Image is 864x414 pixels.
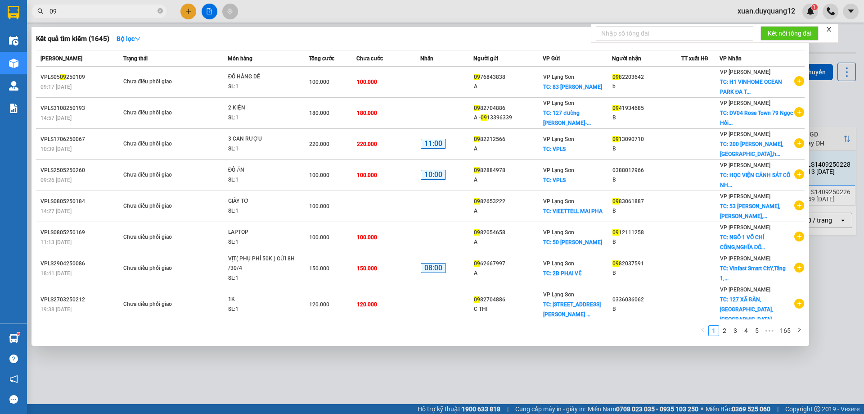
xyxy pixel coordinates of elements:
span: TC: 127 XÃ ĐÀN,[GEOGRAPHIC_DATA],[GEOGRAPHIC_DATA] [720,296,773,323]
span: 09 [612,198,619,205]
span: 100.000 [309,203,329,209]
input: Nhập số tổng đài [596,26,753,41]
div: A - 13396339 [474,113,542,123]
span: 220.000 [357,141,377,147]
div: ĐỒ ĂN [228,165,296,175]
span: 10:00 [421,170,446,180]
div: B [612,206,681,216]
span: close-circle [157,7,163,16]
span: TC: NGÕ 1 VÕ CHÍ CÔNG,NGHĨA ĐÔ... [720,234,765,250]
div: 3 CAN RƯỢU [228,134,296,144]
div: Chưa điều phối giao [123,201,191,211]
div: Chưa điều phối giao [123,170,191,180]
span: TC: [STREET_ADDRESS][PERSON_NAME] ... [543,301,601,318]
span: 100.000 [309,79,329,85]
span: plus-circle [794,76,804,86]
div: 13090710 [612,135,681,144]
span: 100.000 [309,172,329,178]
div: SL: 1 [228,206,296,216]
span: 09 [474,167,480,173]
div: VPLS1706250067 [40,135,121,144]
div: 1K [228,295,296,305]
div: SL: 1 [228,273,296,283]
span: TC: VIEETTELL MAI PHA [543,208,603,214]
div: 62667997. [474,259,542,268]
span: VP [PERSON_NAME] [720,193,770,200]
span: VP [PERSON_NAME] [720,162,770,168]
div: SL: 1 [228,113,296,123]
span: VP Gửi [543,55,560,62]
div: A [474,206,542,216]
span: 09 [612,229,619,236]
span: TT xuất HĐ [681,55,709,62]
div: VPLS0805250169 [40,228,121,237]
div: 82704886 [474,295,542,305]
div: ĐỒ HÀNG DỄ [228,72,296,82]
div: B [612,113,681,123]
div: VPLS3108250193 [40,104,121,113]
span: plus-circle [794,200,804,210]
span: plus-circle [794,232,804,241]
div: 76843838 [474,73,542,82]
span: [PERSON_NAME] [40,55,82,62]
div: B [612,268,681,278]
div: 82212566 [474,135,542,144]
span: Trạng thái [123,55,148,62]
li: 2 [719,325,730,336]
span: TC: VPLS [543,146,566,152]
span: TC: DV04 Rose Town 79 Ngọc Hồi... [720,110,793,126]
span: Nhãn [420,55,433,62]
div: 82704886 [474,104,542,113]
span: TC: 83 [PERSON_NAME] [543,84,602,90]
div: A [474,144,542,154]
div: SL: 1 [228,175,296,185]
div: VPLS2904250086 [40,259,121,268]
div: A [474,175,542,185]
span: VP [PERSON_NAME] [720,69,770,75]
span: 120.000 [309,301,329,308]
div: Chưa điều phối giao [123,232,191,242]
span: VP Nhận [720,55,742,62]
div: 82037591 [612,259,681,268]
span: Chưa cước [356,55,383,62]
div: 12111258 [612,228,681,237]
span: message [9,395,18,404]
span: TC: 2B PHAI VỆ [543,270,582,277]
sup: 1 [17,332,20,335]
div: SL: 1 [228,237,296,247]
div: 2 KIỆN [228,103,296,113]
button: Kết nối tổng đài [760,26,819,41]
span: 09 [474,229,480,236]
span: VP Lạng Sơn [543,260,574,267]
div: Chưa điều phối giao [123,300,191,309]
span: 09 [60,74,66,80]
span: 14:27 [DATE] [40,208,72,214]
h3: Kết quả tìm kiếm ( 1645 ) [36,34,109,44]
span: VP Lạng Sơn [543,167,574,173]
span: TC: Vinfast Smart CitY,Tầng 1,... [720,265,786,282]
span: 220.000 [309,141,329,147]
span: 09 [474,296,480,303]
span: search [37,8,44,14]
div: A [474,82,542,91]
div: 41934685 [612,104,681,113]
span: 09 [474,74,480,80]
a: 4 [741,326,751,336]
span: VP Lạng Sơn [543,136,574,142]
li: Next 5 Pages [762,325,777,336]
div: VPLS2505250260 [40,166,121,175]
span: 09 [612,136,619,142]
div: C THI [474,305,542,314]
span: TC: VPLS [543,177,566,183]
span: VP Lạng Sơn [543,100,574,106]
span: VP [PERSON_NAME] [720,224,770,231]
button: left [697,325,708,336]
span: 120.000 [357,301,377,308]
span: 08:00 [421,263,446,273]
span: 09 [612,74,619,80]
img: logo-vxr [8,6,19,19]
span: question-circle [9,355,18,363]
span: VP Lạng Sơn [543,198,574,205]
span: 14:57 [DATE] [40,115,72,121]
span: 09 [474,105,480,111]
